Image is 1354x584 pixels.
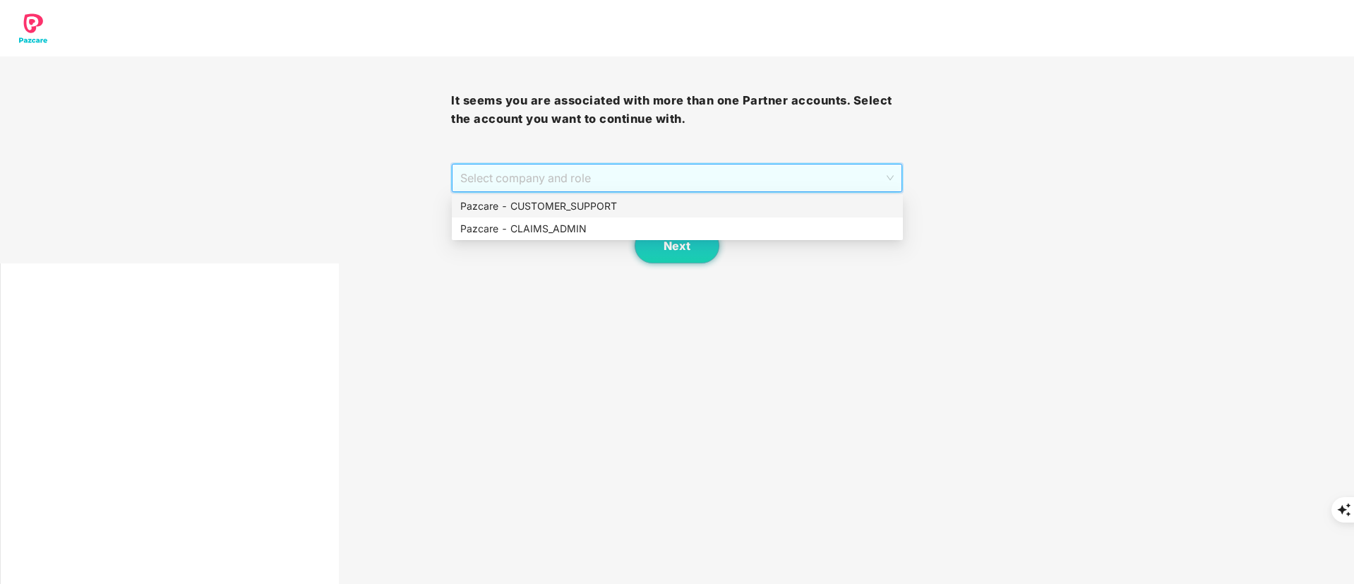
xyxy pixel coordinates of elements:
span: Next [664,239,690,253]
div: Pazcare - CUSTOMER_SUPPORT [452,195,903,217]
div: Pazcare - CLAIMS_ADMIN [452,217,903,240]
div: Pazcare - CLAIMS_ADMIN [460,221,894,237]
div: Pazcare - CUSTOMER_SUPPORT [460,198,894,214]
span: Select company and role [460,165,893,191]
button: Next [635,228,719,263]
h3: It seems you are associated with more than one Partner accounts. Select the account you want to c... [451,92,902,128]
